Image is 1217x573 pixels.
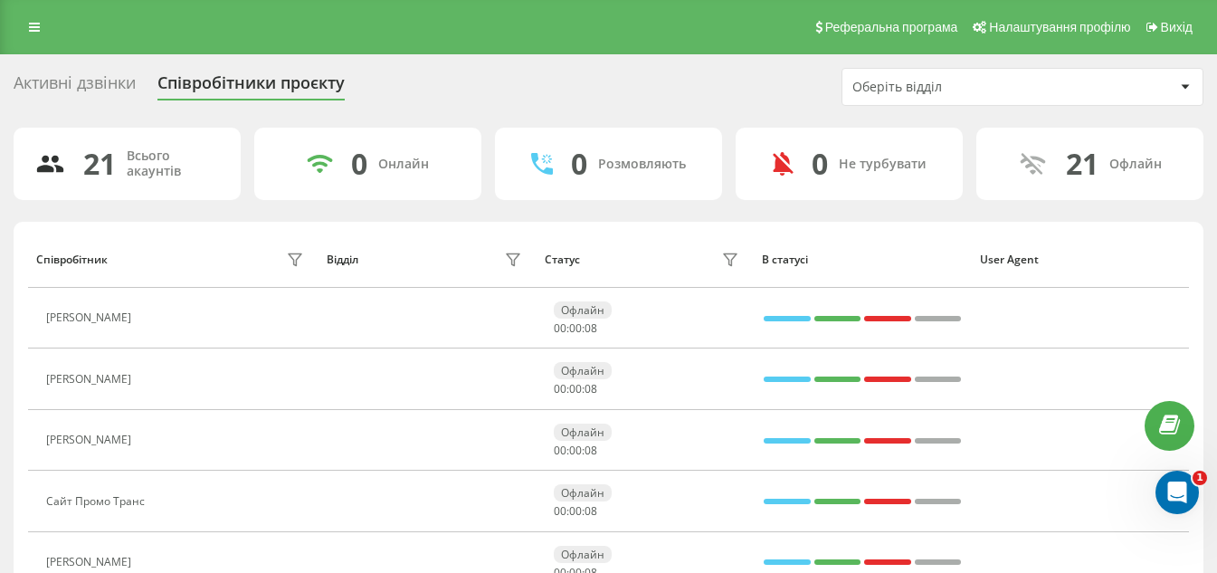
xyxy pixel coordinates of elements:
[554,503,566,519] span: 00
[1161,20,1193,34] span: Вихід
[989,20,1130,34] span: Налаштування профілю
[554,505,597,518] div: : :
[46,311,136,324] div: [PERSON_NAME]
[36,253,108,266] div: Співробітник
[46,556,136,568] div: [PERSON_NAME]
[14,73,136,101] div: Активні дзвінки
[762,253,963,266] div: В статусі
[157,73,345,101] div: Співробітники проєкту
[585,443,597,458] span: 08
[554,484,612,501] div: Офлайн
[585,503,597,519] span: 08
[46,495,149,508] div: Сайт Промо Транс
[598,157,686,172] div: Розмовляють
[554,381,566,396] span: 00
[127,148,219,179] div: Всього акаунтів
[554,322,597,335] div: : :
[46,373,136,386] div: [PERSON_NAME]
[1155,471,1199,514] iframe: Intercom live chat
[571,147,587,181] div: 0
[378,157,429,172] div: Онлайн
[1066,147,1098,181] div: 21
[554,444,597,457] div: : :
[1193,471,1207,485] span: 1
[83,147,116,181] div: 21
[569,443,582,458] span: 00
[554,320,566,336] span: 00
[569,381,582,396] span: 00
[554,443,566,458] span: 00
[554,546,612,563] div: Офлайн
[585,320,597,336] span: 08
[351,147,367,181] div: 0
[852,80,1069,95] div: Оберіть відділ
[839,157,927,172] div: Не турбувати
[46,434,136,446] div: [PERSON_NAME]
[554,383,597,396] div: : :
[554,424,612,441] div: Офлайн
[980,253,1181,266] div: User Agent
[569,503,582,519] span: 00
[327,253,358,266] div: Відділ
[585,381,597,396] span: 08
[545,253,580,266] div: Статус
[554,301,612,319] div: Офлайн
[569,320,582,336] span: 00
[1109,157,1162,172] div: Офлайн
[554,362,612,379] div: Офлайн
[812,147,828,181] div: 0
[825,20,958,34] span: Реферальна програма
